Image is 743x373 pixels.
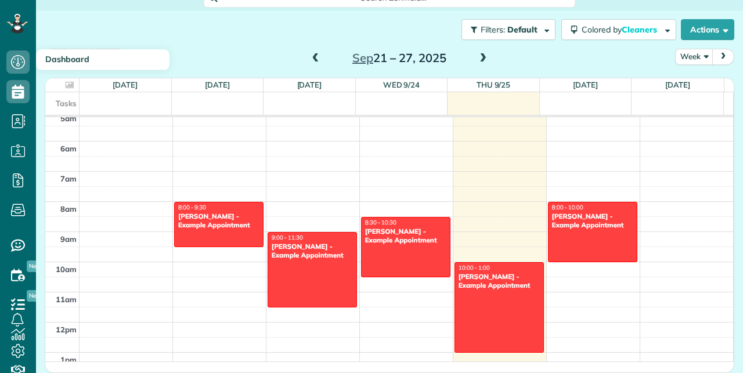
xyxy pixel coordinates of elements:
[60,114,77,123] span: 5am
[56,295,77,304] span: 11am
[272,234,303,241] span: 9:00 - 11:30
[56,265,77,274] span: 10am
[178,204,206,211] span: 8:00 - 9:30
[582,24,661,35] span: Colored by
[461,19,556,40] button: Filters: Default
[551,212,634,229] div: [PERSON_NAME] - Example Appointment
[36,341,37,342] img: capterra_tracker.gif
[60,204,77,213] span: 8am
[365,227,447,244] div: [PERSON_NAME] - Example Appointment
[271,242,354,259] div: [PERSON_NAME] - Example Appointment
[56,325,77,334] span: 12pm
[681,19,734,40] button: Actions
[297,80,322,89] a: [DATE]
[477,80,511,89] a: Thu 9/25
[56,99,77,108] span: Tasks
[561,19,676,40] button: Colored byCleaners
[327,52,472,64] h2: 21 – 27, 2025
[205,80,230,89] a: [DATE]
[507,24,538,35] span: Default
[675,49,713,64] button: Week
[113,80,138,89] a: [DATE]
[365,219,396,226] span: 8:30 - 10:30
[665,80,690,89] a: [DATE]
[383,80,420,89] a: Wed 9/24
[622,24,659,35] span: Cleaners
[45,54,89,64] span: Dashboard
[481,24,505,35] span: Filters:
[352,50,373,65] span: Sep
[712,49,734,64] button: next
[60,144,77,153] span: 6am
[60,174,77,183] span: 7am
[456,19,556,40] a: Filters: Default
[458,273,540,289] div: [PERSON_NAME] - Example Appointment
[60,234,77,244] span: 9am
[552,204,583,211] span: 8:00 - 10:00
[60,355,77,364] span: 1pm
[27,260,44,272] span: New
[27,290,44,302] span: New
[459,264,490,271] span: 10:00 - 1:00
[573,80,598,89] a: [DATE]
[178,212,260,229] div: [PERSON_NAME] - Example Appointment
